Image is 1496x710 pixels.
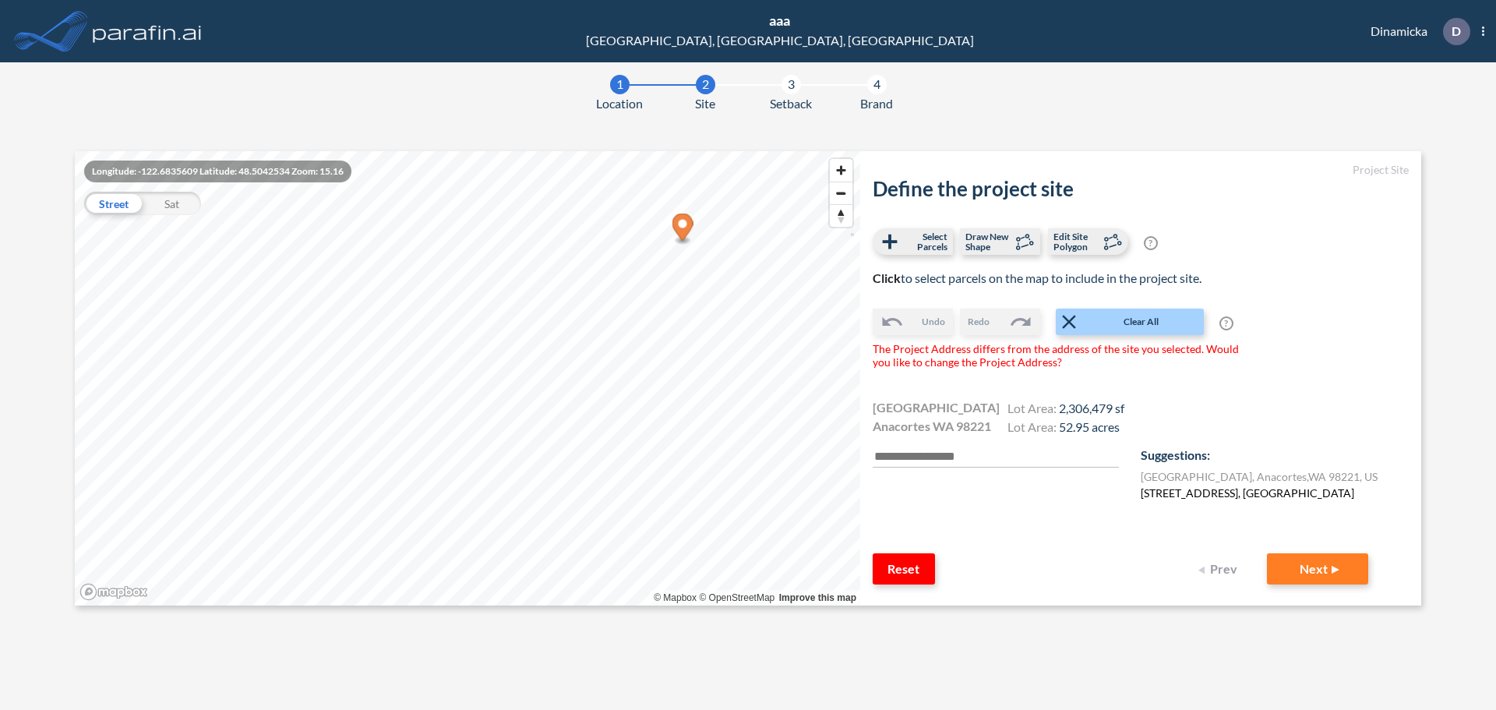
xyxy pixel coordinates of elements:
button: Prev [1189,553,1251,585]
h4: Lot Area: [1007,419,1124,438]
button: Next [1267,553,1368,585]
span: ? [1144,236,1158,250]
span: Edit Site Polygon [1053,231,1099,252]
a: OpenStreetMap [699,592,774,603]
label: [GEOGRAPHIC_DATA] , Anacortes , WA 98221 , US [1141,468,1378,485]
span: The Project Address differs from the address of the site you selected. Would you like to change t... [873,343,1254,369]
div: [GEOGRAPHIC_DATA], [GEOGRAPHIC_DATA], [GEOGRAPHIC_DATA] [586,31,974,50]
span: to select parcels on the map to include in the project site. [873,270,1201,285]
span: Brand [860,94,893,113]
div: Street [84,192,143,215]
span: ? [1219,316,1233,330]
button: Zoom in [830,159,852,182]
span: Site [695,94,715,113]
div: 1 [610,75,630,94]
span: 52.95 acres [1059,419,1120,434]
div: Map marker [672,214,693,245]
span: Setback [770,94,812,113]
div: Sat [143,192,201,215]
span: [GEOGRAPHIC_DATA] [873,398,1000,417]
span: Reset bearing to north [830,205,852,227]
span: Location [596,94,643,113]
span: Select Parcels [901,231,947,252]
span: aaa [769,12,790,29]
span: Undo [922,315,945,329]
a: Mapbox [654,592,697,603]
canvas: Map [75,151,860,606]
h4: Lot Area: [1007,401,1124,419]
label: [STREET_ADDRESS], [GEOGRAPHIC_DATA] [1141,485,1354,501]
p: Suggestions: [1141,446,1409,465]
p: D [1452,24,1461,38]
div: 2 [696,75,715,94]
h5: Project Site [873,164,1409,177]
a: Mapbox homepage [79,583,148,601]
button: Reset [873,553,935,585]
button: Undo [873,309,953,335]
button: Zoom out [830,182,852,204]
a: Improve this map [779,592,856,603]
div: Longitude: -122.6835609 Latitude: 48.5042534 Zoom: 15.16 [84,161,351,182]
span: 2,306,479 sf [1059,401,1124,415]
span: Redo [968,315,990,329]
span: Clear All [1081,315,1202,329]
div: 3 [782,75,801,94]
button: Clear All [1056,309,1204,335]
div: Dinamicka [1347,18,1484,45]
button: Redo [960,309,1040,335]
img: logo [90,16,205,47]
h2: Define the project site [873,177,1409,201]
span: Draw New Shape [965,231,1011,252]
div: 4 [867,75,887,94]
b: Click [873,270,901,285]
span: Anacortes WA 98221 [873,417,991,436]
button: Reset bearing to north [830,204,852,227]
